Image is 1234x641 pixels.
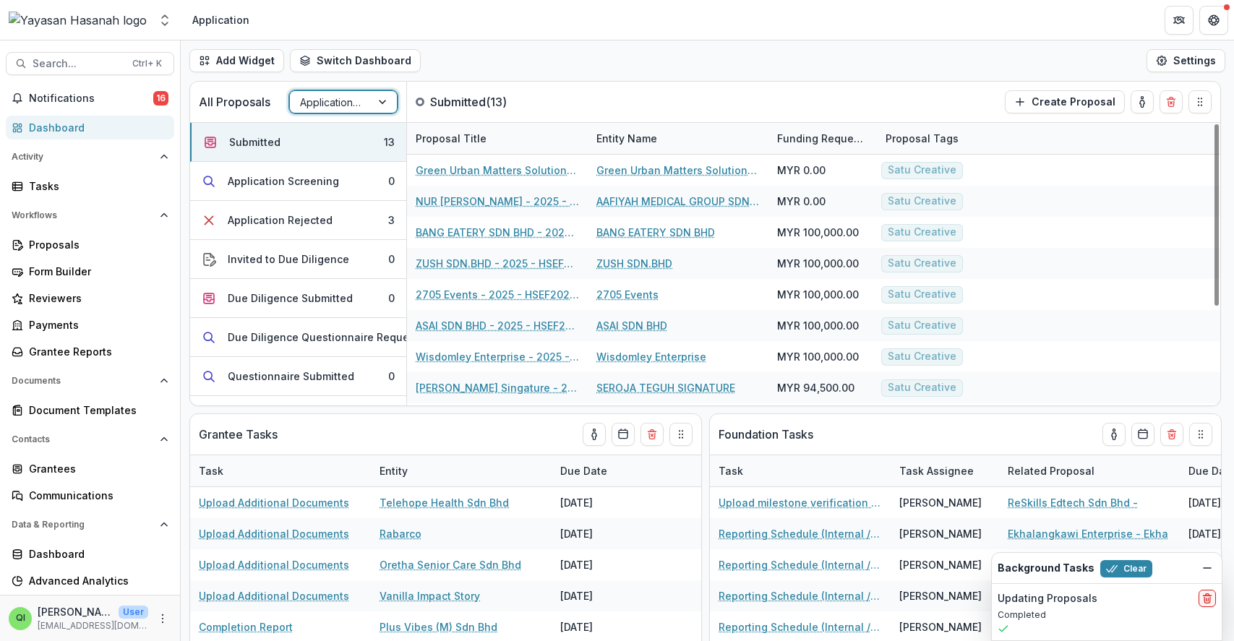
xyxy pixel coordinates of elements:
p: All Proposals [199,93,270,111]
div: Related Proposal [999,455,1180,486]
span: Satu Creative [888,195,956,207]
div: Proposal Title [407,123,588,154]
div: Proposal Title [407,131,495,146]
div: [PERSON_NAME] [899,495,982,510]
button: Calendar [612,423,635,446]
nav: breadcrumb [187,9,255,30]
button: Questionnaire Submitted0 [190,357,406,396]
div: Related Proposal [999,463,1103,478]
div: Invited to Due Diligence [228,251,349,267]
div: Due Date [552,455,660,486]
button: delete [1199,590,1216,607]
div: 13 [384,134,395,150]
button: Settings [1147,49,1225,72]
span: Data & Reporting [12,520,154,530]
div: 0 [388,173,395,189]
div: Task [710,463,752,478]
button: Submitted13 [190,123,406,162]
p: Submitted ( 13 ) [430,93,539,111]
button: Open Documents [6,369,174,392]
a: ASAI SDN BHD - 2025 - HSEF2025 - Satu Creative [416,318,579,333]
span: Satu Creative [888,164,956,176]
p: Completed [998,608,1216,621]
div: Task [190,463,232,478]
a: Grantees [6,457,174,481]
a: Tasks [6,174,174,198]
a: [PERSON_NAME] Singature - 2025 - HSEF2025 - Satu Creative [416,380,579,395]
div: Questionnaire Submitted [228,369,354,384]
div: Task Assignee [891,455,999,486]
a: Upload milestone verification report [719,495,882,510]
div: Due Diligence Questionnaire Requested [228,330,432,345]
div: Application [192,12,249,27]
div: Qistina Izahan [16,614,25,623]
p: [EMAIL_ADDRESS][DOMAIN_NAME] [38,619,148,632]
button: Invited to Due Diligence0 [190,240,406,279]
div: Proposal Tags [877,123,1058,154]
a: ReSkills Edtech Sdn Bhd - [1008,495,1138,510]
div: [DATE] [552,549,660,580]
button: toggle-assigned-to-me [1131,90,1154,113]
a: Grantee Reports [6,340,174,363]
div: Grantees [29,461,163,476]
div: MYR 0.00 [777,163,826,178]
a: 2705 Events [596,287,659,302]
button: Add Widget [189,49,284,72]
a: Document Templates [6,398,174,422]
a: Upload Additional Documents [199,557,349,572]
span: Satu Creative [888,288,956,301]
a: Reviewers [6,286,174,310]
div: [DATE] [552,580,660,611]
span: Satu Creative [888,319,956,332]
div: Funding Requested [768,123,877,154]
div: [DATE] [552,487,660,518]
span: Activity [12,152,154,162]
div: [PERSON_NAME] [899,557,982,572]
button: toggle-assigned-to-me [1102,423,1126,446]
button: Open Workflows [6,204,174,227]
div: Application Screening [228,173,339,189]
button: Open Data & Reporting [6,513,174,536]
a: SEROJA TEGUH SIGNATURE [596,380,735,395]
button: Notifications16 [6,87,174,110]
div: Application Rejected [228,212,333,228]
a: Form Builder [6,259,174,283]
img: Yayasan Hasanah logo [9,12,147,29]
a: Reporting Schedule (Internal / External) [719,588,882,603]
div: Reviewers [29,291,163,306]
a: NUR [PERSON_NAME] - 2025 - HSEF2025 - Satu Creative [416,194,579,209]
button: Due Diligence Submitted0 [190,279,406,318]
span: Documents [12,376,154,386]
a: Proposals [6,233,174,257]
span: Search... [33,58,124,70]
button: Switch Dashboard [290,49,421,72]
div: Dashboard [29,120,163,135]
a: Payments [6,313,174,337]
div: MYR 100,000.00 [777,318,859,333]
div: Advanced Analytics [29,573,163,588]
button: Search... [6,52,174,75]
div: Entity [371,455,552,486]
div: Ctrl + K [129,56,165,72]
a: Green Urban Matters Solutions Sdn Bhd - 2025 - HSEF2025 - Satu Creative [416,163,579,178]
div: MYR 100,000.00 [777,225,859,240]
button: Drag [1188,90,1212,113]
button: Open Activity [6,145,174,168]
button: Calendar [1131,423,1154,446]
a: Reporting Schedule (Internal / External) [719,526,882,541]
h2: Background Tasks [998,562,1094,575]
div: Entity Name [588,123,768,154]
button: Delete card [640,423,664,446]
p: User [119,606,148,619]
p: Foundation Tasks [719,426,813,443]
button: Create Proposal [1005,90,1125,113]
span: Satu Creative [888,257,956,270]
div: MYR 94,500.00 [777,380,854,395]
div: Entity [371,463,416,478]
div: Task [190,455,371,486]
a: AAFIYAH MEDICAL GROUP SDN BHD [596,194,760,209]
